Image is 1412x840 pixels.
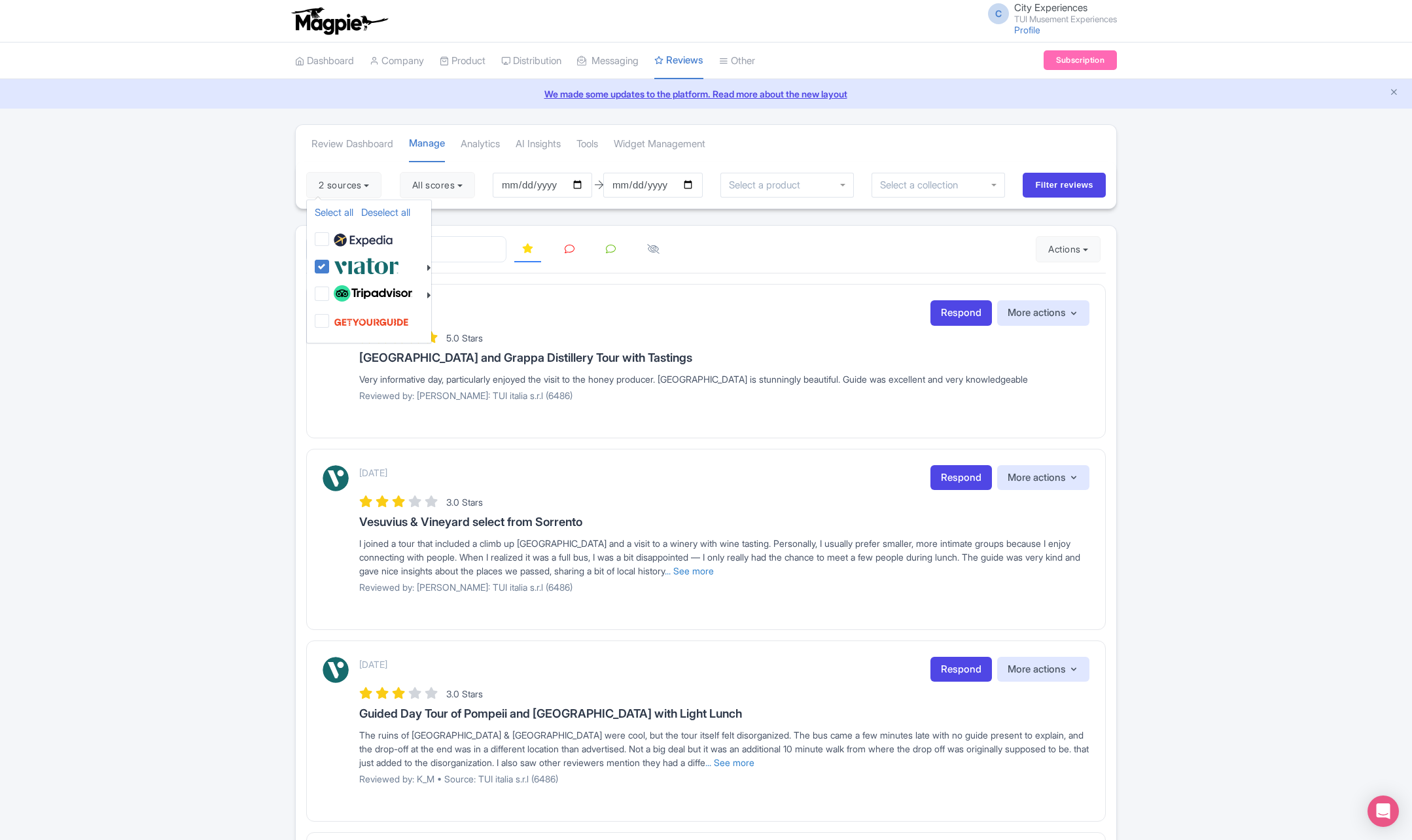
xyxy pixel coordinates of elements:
a: Reviews [654,43,703,80]
button: More actions [997,300,1089,326]
button: Close announcement [1389,86,1399,101]
div: Open Intercom Messenger [1368,796,1399,827]
span: City Experiences [1014,1,1087,14]
a: Product [440,43,485,79]
img: expedia22-01-93867e2ff94c7cd37d965f09d456db68.svg [334,230,393,250]
a: ... See more [665,565,714,576]
a: AI Insights [516,126,561,162]
a: Widget Management [614,126,705,162]
input: Select a product [729,179,807,191]
span: C [988,3,1009,24]
a: Review Dashboard [311,126,393,162]
a: Analytics [461,126,500,162]
button: All scores [400,172,475,198]
a: Profile [1014,24,1040,35]
p: [DATE] [359,657,387,671]
a: Dashboard [295,43,354,79]
h3: Vesuvius & Vineyard select from Sorrento [359,516,1089,529]
a: Respond [930,657,992,682]
small: TUI Musement Experiences [1014,15,1117,24]
a: Distribution [501,43,561,79]
span: 5.0 Stars [446,332,483,343]
a: Messaging [577,43,639,79]
a: Manage [409,126,445,163]
h3: [GEOGRAPHIC_DATA] and Grappa Distillery Tour with Tastings [359,351,1089,364]
p: Reviewed by: [PERSON_NAME]: TUI italia s.r.l (6486) [359,580,1089,594]
a: C City Experiences TUI Musement Experiences [980,3,1117,24]
a: Other [719,43,755,79]
ul: 2 sources [306,200,432,343]
img: get_your_guide-5a6366678479520ec94e3f9d2b9f304b.svg [334,309,409,334]
img: logo-ab69f6fb50320c5b225c76a69d11143b.png [289,7,390,35]
span: 3.0 Stars [446,497,483,508]
button: 2 sources [306,172,381,198]
input: Select a collection [880,179,967,191]
a: Company [370,43,424,79]
h3: Guided Day Tour of Pompeii and [GEOGRAPHIC_DATA] with Light Lunch [359,707,1089,720]
input: Filter reviews [1023,173,1106,198]
a: Select all [315,206,353,219]
a: Deselect all [361,206,410,219]
button: More actions [997,465,1089,491]
img: viator-e2bf771eb72f7a6029a5edfbb081213a.svg [334,255,399,277]
button: More actions [997,657,1089,682]
a: We made some updates to the platform. Read more about the new layout [8,87,1404,101]
a: Respond [930,300,992,326]
p: [DATE] [359,466,387,480]
a: Subscription [1044,50,1117,70]
div: Very informative day, particularly enjoyed the visit to the honey producer. [GEOGRAPHIC_DATA] is ... [359,372,1089,386]
p: Reviewed by: K_M • Source: TUI italia s.r.l (6486) [359,772,1089,786]
p: Reviewed by: [PERSON_NAME]: TUI italia s.r.l (6486) [359,389,1089,402]
a: Respond [930,465,992,491]
div: The ruins of [GEOGRAPHIC_DATA] & [GEOGRAPHIC_DATA] were cool, but the tour itself felt disorganiz... [359,728,1089,769]
button: Actions [1036,236,1101,262]
div: I joined a tour that included a climb up [GEOGRAPHIC_DATA] and a visit to a winery with wine tast... [359,536,1089,578]
a: Tools [576,126,598,162]
img: Viator Logo [323,657,349,683]
a: ... See more [705,757,754,768]
img: tripadvisor_background-ebb97188f8c6c657a79ad20e0caa6051.svg [334,285,412,302]
span: 3.0 Stars [446,688,483,699]
img: Viator Logo [323,465,349,491]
